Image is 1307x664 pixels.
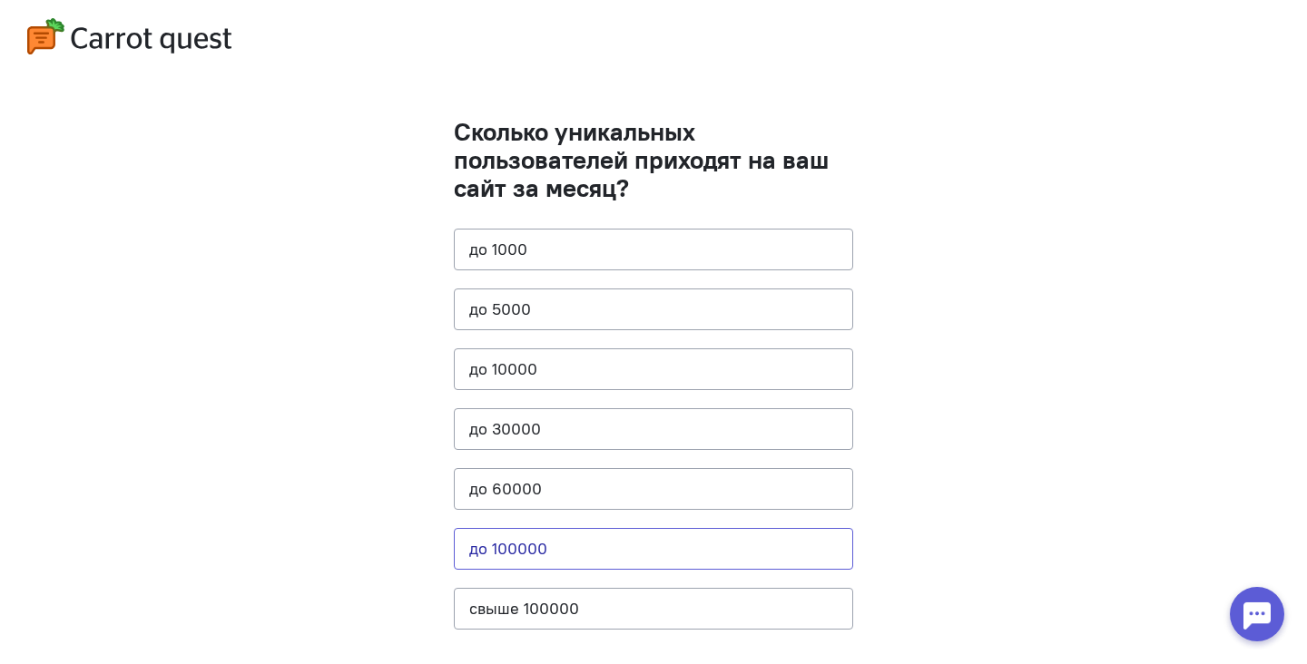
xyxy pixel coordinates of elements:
[454,528,853,570] button: до 100000
[27,18,231,54] img: logo
[454,288,853,330] button: до 5000
[454,348,853,390] button: до 10000
[454,468,853,510] button: до 60000
[454,229,853,270] button: до 1000
[454,118,853,201] h1: Сколько уникальных пользователей приходят на ваш сайт за месяц?
[454,408,853,450] button: до 30000
[454,588,853,630] button: свыше 100000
